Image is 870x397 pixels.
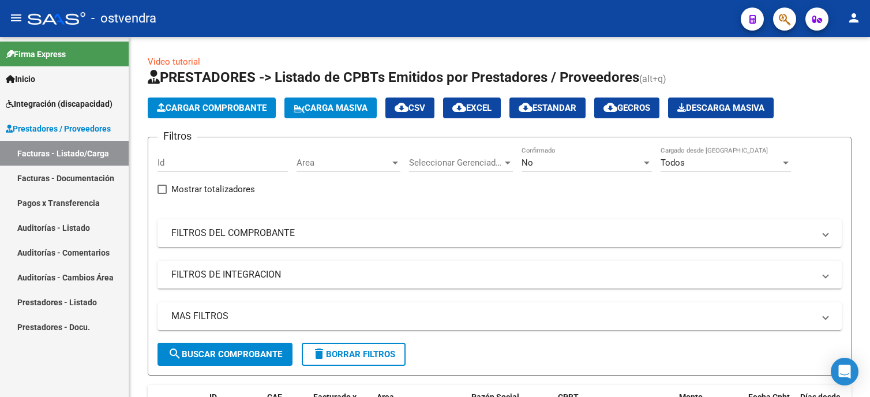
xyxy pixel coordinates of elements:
span: Estandar [519,103,576,113]
span: Gecros [603,103,650,113]
button: Carga Masiva [284,98,377,118]
mat-expansion-panel-header: FILTROS DEL COMPROBANTE [157,219,842,247]
a: Video tutorial [148,57,200,67]
mat-icon: menu [9,11,23,25]
mat-expansion-panel-header: FILTROS DE INTEGRACION [157,261,842,289]
mat-icon: cloud_download [603,100,617,114]
mat-icon: cloud_download [519,100,532,114]
span: Descarga Masiva [677,103,764,113]
span: Prestadores / Proveedores [6,122,111,135]
mat-icon: person [847,11,861,25]
mat-icon: delete [312,347,326,361]
button: Estandar [509,98,586,118]
span: Firma Express [6,48,66,61]
span: Borrar Filtros [312,349,395,359]
button: Cargar Comprobante [148,98,276,118]
app-download-masive: Descarga masiva de comprobantes (adjuntos) [668,98,774,118]
span: (alt+q) [639,73,666,84]
button: Borrar Filtros [302,343,406,366]
mat-panel-title: FILTROS DE INTEGRACION [171,268,814,281]
span: Inicio [6,73,35,85]
button: EXCEL [443,98,501,118]
mat-icon: search [168,347,182,361]
mat-expansion-panel-header: MAS FILTROS [157,302,842,330]
span: - ostvendra [91,6,156,31]
h3: Filtros [157,128,197,144]
button: CSV [385,98,434,118]
mat-icon: cloud_download [452,100,466,114]
span: Cargar Comprobante [157,103,267,113]
span: Area [297,158,390,168]
button: Buscar Comprobante [157,343,292,366]
mat-panel-title: MAS FILTROS [171,310,814,323]
mat-panel-title: FILTROS DEL COMPROBANTE [171,227,814,239]
mat-icon: cloud_download [395,100,408,114]
span: No [522,158,533,168]
span: EXCEL [452,103,492,113]
span: Carga Masiva [294,103,367,113]
span: Mostrar totalizadores [171,182,255,196]
span: Seleccionar Gerenciador [409,158,502,168]
span: Todos [661,158,685,168]
span: PRESTADORES -> Listado de CPBTs Emitidos por Prestadores / Proveedores [148,69,639,85]
span: Integración (discapacidad) [6,98,112,110]
span: Buscar Comprobante [168,349,282,359]
button: Gecros [594,98,659,118]
div: Open Intercom Messenger [831,358,858,385]
span: CSV [395,103,425,113]
button: Descarga Masiva [668,98,774,118]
